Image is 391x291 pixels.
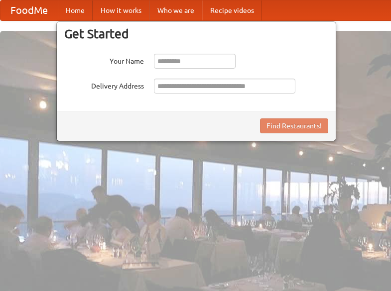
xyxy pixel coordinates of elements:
[93,0,149,20] a: How it works
[260,118,328,133] button: Find Restaurants!
[0,0,58,20] a: FoodMe
[64,54,144,66] label: Your Name
[149,0,202,20] a: Who we are
[202,0,262,20] a: Recipe videos
[58,0,93,20] a: Home
[64,26,328,41] h3: Get Started
[64,79,144,91] label: Delivery Address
